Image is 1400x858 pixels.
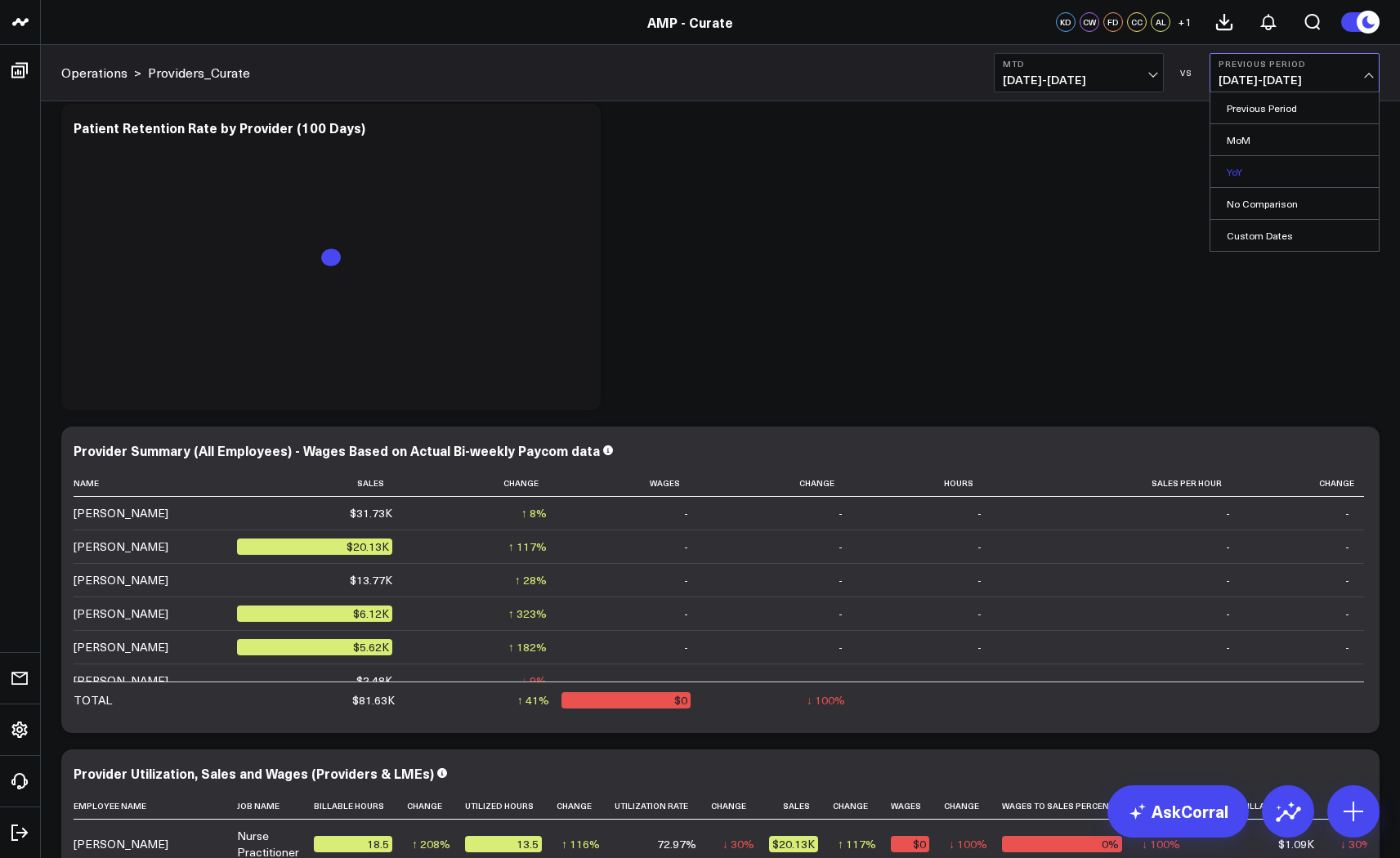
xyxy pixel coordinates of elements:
div: - [1345,572,1349,588]
div: - [684,606,688,622]
div: KD [1056,12,1076,32]
div: $20.13K [237,538,392,555]
div: - [1226,673,1230,689]
div: - [839,673,843,689]
div: ↓ 30% [722,836,754,852]
div: ↑ 116% [561,836,600,852]
th: Change [557,793,615,820]
div: ↑ 208% [412,836,450,852]
div: - [1345,673,1349,689]
div: - [977,505,982,521]
th: Job Name [237,793,314,820]
div: - [839,572,843,588]
div: ↑ 182% [508,639,547,655]
th: Wages [891,793,944,820]
div: ↓ 100% [1142,836,1180,852]
div: CW [1080,12,1099,32]
div: - [1226,505,1230,521]
button: +1 [1174,12,1194,32]
div: ↓ 100% [807,692,845,708]
div: $20.13K [769,836,818,852]
div: [PERSON_NAME] [74,836,168,852]
a: AMP - Curate [647,13,733,31]
div: - [1345,639,1349,655]
div: - [684,572,688,588]
a: YoY [1210,156,1379,187]
th: Utilization Rate [615,793,711,820]
div: ↑ 117% [508,538,547,555]
div: CC [1127,12,1147,32]
div: [PERSON_NAME] [74,572,168,588]
div: [PERSON_NAME] [74,673,168,689]
b: MTD [1003,59,1155,69]
div: - [684,538,688,555]
div: $31.73K [350,505,392,521]
span: [DATE] - [DATE] [1003,74,1155,87]
div: - [684,673,688,689]
div: $5.62K [237,639,392,655]
div: ↑ 117% [838,836,876,852]
div: - [977,639,982,655]
th: Change [703,470,857,497]
div: - [977,673,982,689]
div: > [61,64,141,82]
th: Hours [857,470,996,497]
th: Sales Per Hour [996,470,1244,497]
button: Previous Period[DATE]-[DATE] [1210,53,1380,92]
div: ↓ 100% [949,836,987,852]
div: - [1226,639,1230,655]
div: $81.63K [352,692,395,708]
div: 0% [1002,836,1122,852]
div: ↓ 30% [1340,836,1372,852]
div: [PERSON_NAME] [74,606,168,622]
th: Wages [561,470,703,497]
div: 13.5 [465,836,542,852]
div: - [977,572,982,588]
div: ↑ 323% [508,606,547,622]
th: Change [833,793,891,820]
div: Provider Utilization, Sales and Wages (Providers & LMEs) [74,764,434,782]
div: ↑ 41% [517,692,549,708]
a: Custom Dates [1210,220,1379,251]
div: - [1226,538,1230,555]
div: - [1345,606,1349,622]
th: Employee Name [74,793,237,820]
div: - [977,538,982,555]
th: Change [407,470,561,497]
span: + 1 [1178,16,1192,28]
th: Name [74,470,237,497]
th: Utilized Hours [465,793,557,820]
b: Previous Period [1219,59,1371,69]
div: VS [1172,68,1201,78]
div: - [839,538,843,555]
th: Wages To Sales Percent [1002,793,1137,820]
div: - [1345,538,1349,555]
div: FD [1103,12,1123,32]
div: - [977,606,982,622]
a: AskCorral [1107,785,1249,838]
div: - [839,606,843,622]
th: Billable Hours [314,793,407,820]
th: Sales [237,470,407,497]
div: - [839,639,843,655]
th: Change [944,793,1002,820]
div: 18.5 [314,836,392,852]
div: - [1226,572,1230,588]
a: Operations [61,64,127,82]
th: Change [407,793,465,820]
div: $2.48K [356,673,392,689]
div: $0 [891,836,929,852]
div: 72.97% [657,836,696,852]
div: Patient Retention Rate by Provider (100 Days) [74,118,365,136]
div: - [1345,505,1349,521]
span: [DATE] - [DATE] [1219,74,1371,87]
div: Provider Summary (All Employees) - Wages Based on Actual Bi-weekly Paycom data [74,441,600,459]
div: - [839,505,843,521]
div: TOTAL [74,692,112,708]
div: ↑ 8% [521,505,547,521]
button: MTD[DATE]-[DATE] [994,53,1164,92]
a: Providers_Curate [148,64,250,82]
div: AL [1151,12,1170,32]
div: $13.77K [350,572,392,588]
div: $0 [561,692,691,708]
